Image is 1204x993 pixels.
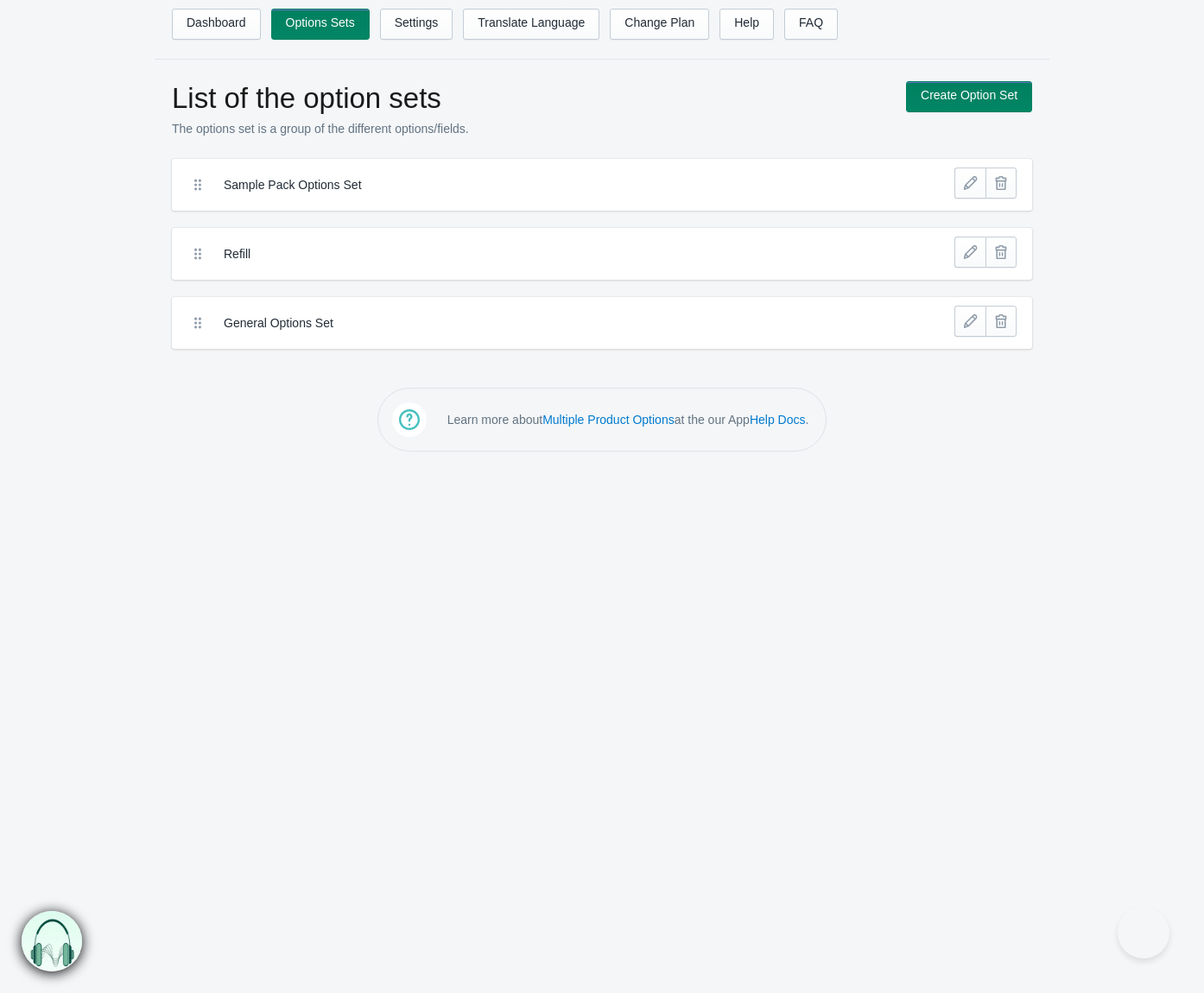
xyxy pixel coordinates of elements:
[1118,907,1169,958] iframe: Toggle Customer Support
[750,413,806,427] a: Help Docs
[463,9,599,40] a: Translate Language
[172,9,261,40] a: Dashboard
[224,245,853,262] label: Refill
[224,314,853,332] label: General Options Set
[784,9,838,40] a: FAQ
[172,120,889,137] p: The options set is a group of the different options/fields.
[447,411,809,428] p: Learn more about at the our App .
[610,9,709,40] a: Change Plan
[719,9,774,40] a: Help
[906,81,1032,112] a: Create Option Set
[224,176,853,193] label: Sample Pack Options Set
[542,413,675,427] a: Multiple Product Options
[22,910,83,971] img: bxm.png
[380,9,453,40] a: Settings
[172,81,889,116] h1: List of the option sets
[271,9,370,40] a: Options Sets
